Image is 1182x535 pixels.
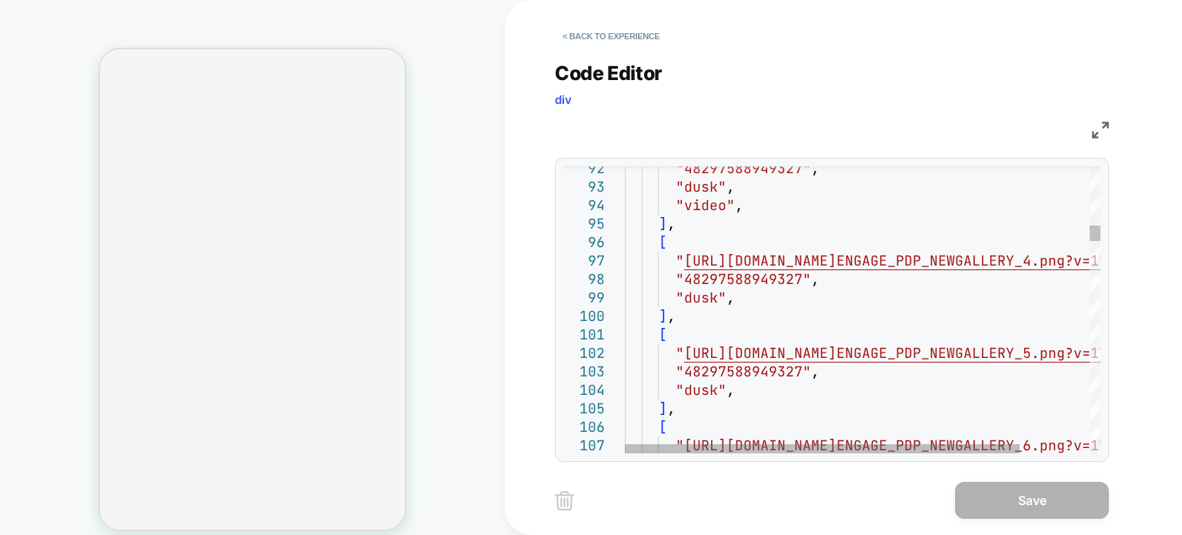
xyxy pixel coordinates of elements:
span: "48297588949327" [676,363,811,380]
span: , [667,215,676,232]
div: 96 [563,233,605,252]
span: , [811,363,820,380]
span: Code Editor [555,62,663,85]
span: ENGAGE_PDP_NEWGALLERY_4.png?v=1754554700 [836,252,1175,269]
span: "dusk" [676,289,726,306]
div: 105 [563,400,605,418]
div: 97 [563,252,605,270]
span: "dusk" [676,178,726,196]
span: , [726,289,735,306]
span: [ [659,233,667,251]
span: , [811,270,820,288]
div: 94 [563,196,605,215]
span: div [555,92,572,107]
span: [URL][DOMAIN_NAME] [684,436,836,454]
span: [URL][DOMAIN_NAME] [684,344,836,362]
span: , [726,381,735,399]
img: delete [555,491,574,510]
div: 98 [563,270,605,289]
span: , [667,400,676,417]
span: , [726,178,735,196]
span: ] [659,400,667,417]
div: 100 [563,307,605,326]
span: [ [659,326,667,343]
div: 104 [563,381,605,400]
span: ENGAGE_PDP_NEWGALLERY_5.png?v=1754554699 [836,344,1175,362]
span: "video" [676,196,735,214]
div: 107 [563,436,605,455]
span: [ [659,418,667,436]
span: "dusk" [676,381,726,399]
span: , [735,196,743,214]
div: 103 [563,363,605,381]
span: ] [659,307,667,325]
img: fullscreen [1092,122,1109,139]
div: 102 [563,344,605,363]
div: 93 [563,178,605,196]
span: ] [659,215,667,232]
button: Save [955,482,1109,519]
span: " [676,344,684,362]
div: 99 [563,289,605,307]
span: "48297588949327" [676,270,811,288]
span: ENGAGE_PDP_NEWGALLERY_6.png?v=1754554701 [836,436,1175,454]
span: [URL][DOMAIN_NAME] [684,252,836,269]
div: 106 [563,418,605,436]
span: , [667,307,676,325]
span: " [676,252,684,269]
div: 101 [563,326,605,344]
span: " [676,436,684,454]
div: 95 [563,215,605,233]
button: < Back to experience [555,24,667,48]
